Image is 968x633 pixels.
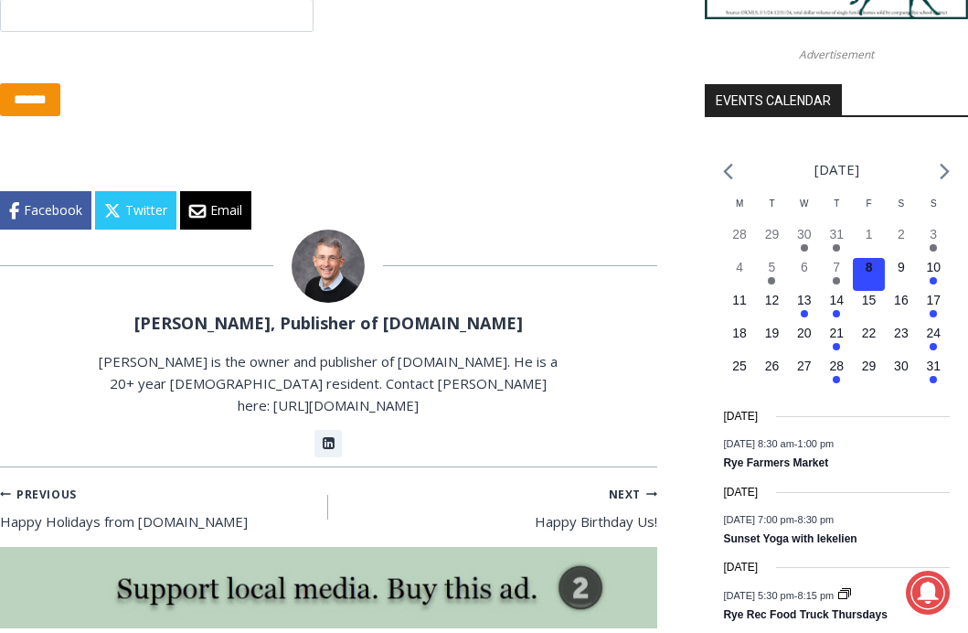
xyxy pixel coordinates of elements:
[798,514,835,525] span: 8:30 pm
[769,260,776,274] time: 5
[853,197,885,225] div: Friday
[797,326,812,340] time: 20
[862,359,877,373] time: 29
[821,324,853,357] button: 21 Has events
[918,357,950,390] button: 31 Has events
[885,324,917,357] button: 23
[180,191,251,230] a: Email
[853,324,885,357] button: 22
[732,227,747,241] time: 28
[99,350,558,416] p: [PERSON_NAME] is the owner and publisher of [DOMAIN_NAME]. He is a 20+ year [DEMOGRAPHIC_DATA] re...
[926,293,941,307] time: 17
[829,326,844,340] time: 21
[918,197,950,225] div: Sunday
[926,326,941,340] time: 24
[930,310,937,317] em: Has events
[765,293,780,307] time: 12
[821,357,853,390] button: 28 Has events
[756,324,788,357] button: 19
[781,46,892,63] span: Advertisement
[918,258,950,291] button: 10 Has events
[120,24,452,59] div: Book [PERSON_NAME]'s Good Humor for Your Drive by Birthday
[814,157,859,182] li: [DATE]
[723,357,755,390] button: 25
[328,482,656,533] a: NextHappy Birthday Us!
[462,1,864,177] div: "We would have speakers with experience in local journalism speak to us about their experiences a...
[885,197,917,225] div: Saturday
[798,589,835,600] span: 8:15 pm
[829,227,844,241] time: 31
[821,197,853,225] div: Thursday
[898,227,905,241] time: 2
[705,84,842,115] h2: Events Calendar
[798,438,835,449] span: 1:00 pm
[723,197,755,225] div: Monday
[765,359,780,373] time: 26
[834,198,839,209] span: T
[723,438,793,449] span: [DATE] 8:30 am
[756,258,788,291] button: 5 Has events
[732,293,747,307] time: 11
[756,225,788,258] button: 29
[756,291,788,324] button: 12
[930,343,937,350] em: Has events
[723,484,758,501] time: [DATE]
[833,376,840,383] em: Has events
[95,191,176,230] a: Twitter
[723,225,755,258] button: 28
[723,291,755,324] button: 11
[930,376,937,383] em: Has events
[723,258,755,291] button: 4
[866,198,871,209] span: F
[940,163,950,180] a: Next month
[797,227,812,241] time: 30
[866,260,873,274] time: 8
[800,198,808,209] span: W
[829,293,844,307] time: 14
[930,227,937,241] time: 3
[5,188,179,258] span: Open Tues. - Sun. [PHONE_NUMBER]
[853,258,885,291] button: 8
[930,244,937,252] em: Has events
[894,359,909,373] time: 30
[898,260,905,274] time: 9
[853,357,885,390] button: 29
[788,291,820,324] button: 13 Has events
[736,260,743,274] time: 4
[1,184,184,228] a: Open Tues. - Sun. [PHONE_NUMBER]
[853,291,885,324] button: 15
[788,357,820,390] button: 27
[723,589,793,600] span: [DATE] 5:30 pm
[478,182,847,223] span: Intern @ [DOMAIN_NAME]
[768,277,775,284] em: Has events
[885,258,917,291] button: 9
[829,359,844,373] time: 28
[134,312,523,334] a: [PERSON_NAME], Publisher of [DOMAIN_NAME]
[543,5,660,83] a: Book [PERSON_NAME]'s Good Humor for Your Event
[894,293,909,307] time: 16
[187,114,258,219] div: "[PERSON_NAME]'s draw is the fine variety of pristine raw fish kept on hand"
[930,277,937,284] em: Has events
[723,589,836,600] time: -
[788,324,820,357] button: 20
[723,456,828,471] a: Rye Farmers Market
[723,408,758,425] time: [DATE]
[801,310,808,317] em: Has events
[926,359,941,373] time: 31
[736,198,743,209] span: M
[885,291,917,324] button: 16
[894,326,909,340] time: 23
[833,343,840,350] em: Has events
[833,260,840,274] time: 7
[765,326,780,340] time: 19
[862,293,877,307] time: 15
[833,277,840,284] em: Has events
[853,225,885,258] button: 1
[918,291,950,324] button: 17 Has events
[801,244,808,252] em: Has events
[833,310,840,317] em: Has events
[723,532,856,547] a: Sunset Yoga with Iekelien
[442,1,552,83] img: s_800_d653096d-cda9-4b24-94f4-9ae0c7afa054.jpeg
[797,293,812,307] time: 13
[797,359,812,373] time: 27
